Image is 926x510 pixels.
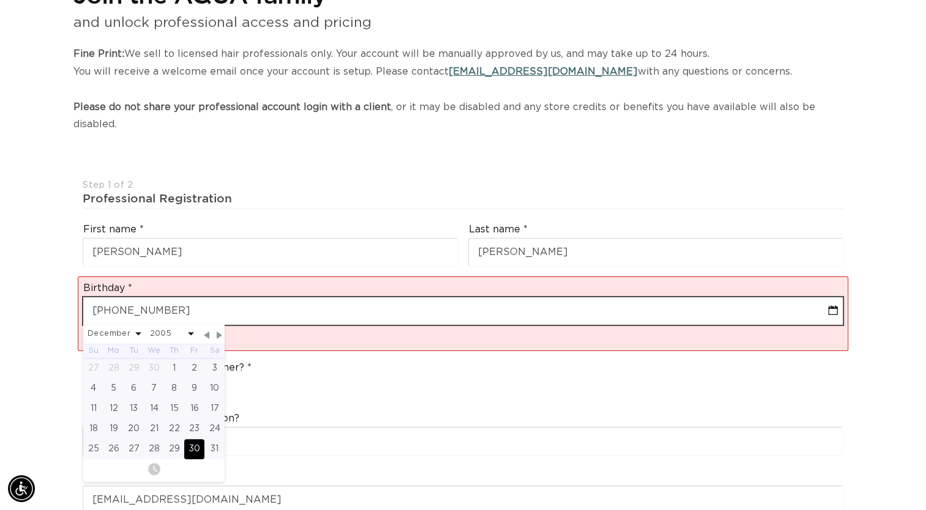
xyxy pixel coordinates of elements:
div: Thu Dec 29 2005 [164,439,184,459]
div: Tue Dec 27 2005 [124,439,144,459]
div: Accessibility Menu [8,475,35,502]
div: Sat Dec 10 2005 [204,379,225,399]
div: Fri Dec 09 2005 [184,379,204,399]
div: Thu Dec 22 2005 [164,419,184,439]
div: Fri Dec 02 2005 [184,358,204,379]
div: Sun Dec 11 2005 [83,399,103,419]
div: Sun Dec 04 2005 [83,379,103,399]
span: Next Month [214,330,225,341]
div: Step 1 of 2 [83,180,843,191]
div: Sat Dec 24 2005 [204,419,225,439]
strong: Please do not share your professional account login with a client [73,102,391,112]
p: and unlock professional access and pricing [73,10,853,35]
iframe: Chat Widget [764,378,926,510]
label: Birthday [83,282,132,295]
abbr: Wednesday [147,347,160,354]
div: Mon Dec 05 2005 [103,379,124,399]
div: Sat Dec 17 2005 [204,399,225,419]
div: Must not be blank [84,330,844,346]
div: Tue Dec 20 2005 [124,419,144,439]
div: Fri Dec 30 2005 [184,439,204,459]
div: Tue Dec 06 2005 [124,379,144,399]
abbr: Thursday [170,347,179,354]
div: Professional Registration [83,191,843,206]
div: Wed Dec 21 2005 [144,419,164,439]
abbr: Friday [190,347,198,354]
label: First name [83,223,144,236]
abbr: Sunday [89,347,99,354]
input: MM-DD-YYYY [83,297,843,325]
label: Last name [469,223,528,236]
div: Wed Dec 28 2005 [144,439,164,459]
div: Mon Dec 19 2005 [103,419,124,439]
div: Sun Dec 18 2005 [83,419,103,439]
div: Thu Dec 08 2005 [164,379,184,399]
div: Tue Dec 13 2005 [124,399,144,419]
div: Wed Dec 07 2005 [144,379,164,399]
div: Wed Dec 14 2005 [144,399,164,419]
div: Fri Dec 16 2005 [184,399,204,419]
div: Sat Dec 31 2005 [204,439,225,459]
div: Sat Dec 03 2005 [204,358,225,379]
div: Fri Dec 23 2005 [184,419,204,439]
span: Previous Month [201,330,212,341]
p: We sell to licensed hair professionals only. Your account will be manually approved by us, and ma... [73,45,853,133]
div: Sun Dec 25 2005 [83,439,103,459]
abbr: Tuesday [130,347,138,354]
div: Mon Dec 12 2005 [103,399,124,419]
div: Mon Dec 26 2005 [103,439,124,459]
strong: Fine Print: [73,49,124,59]
abbr: Monday [108,347,119,354]
div: Thu Dec 15 2005 [164,399,184,419]
div: Thu Dec 01 2005 [164,358,184,379]
a: [EMAIL_ADDRESS][DOMAIN_NAME] [449,67,638,76]
abbr: Saturday [210,347,220,354]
